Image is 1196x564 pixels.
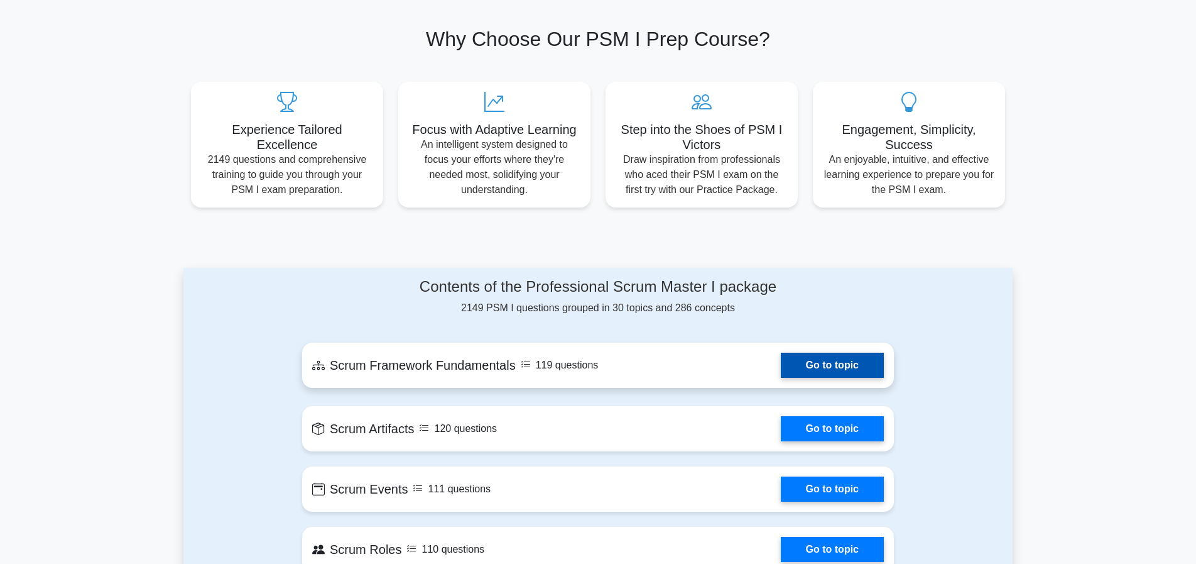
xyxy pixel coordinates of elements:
p: An enjoyable, intuitive, and effective learning experience to prepare you for the PSM I exam. [823,152,995,197]
h2: Why Choose Our PSM I Prep Course? [191,27,1005,51]
a: Go to topic [781,537,884,562]
p: 2149 questions and comprehensive training to guide you through your PSM I exam preparation. [201,152,373,197]
div: 2149 PSM I questions grouped in 30 topics and 286 concepts [302,278,894,316]
h4: Contents of the Professional Scrum Master I package [302,278,894,296]
a: Go to topic [781,353,884,378]
h5: Experience Tailored Excellence [201,122,373,152]
h5: Step into the Shoes of PSM I Victors [616,122,788,152]
a: Go to topic [781,416,884,441]
a: Go to topic [781,477,884,502]
h5: Engagement, Simplicity, Success [823,122,995,152]
p: An intelligent system designed to focus your efforts where they're needed most, solidifying your ... [408,137,580,197]
h5: Focus with Adaptive Learning [408,122,580,137]
p: Draw inspiration from professionals who aced their PSM I exam on the first try with our Practice ... [616,152,788,197]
